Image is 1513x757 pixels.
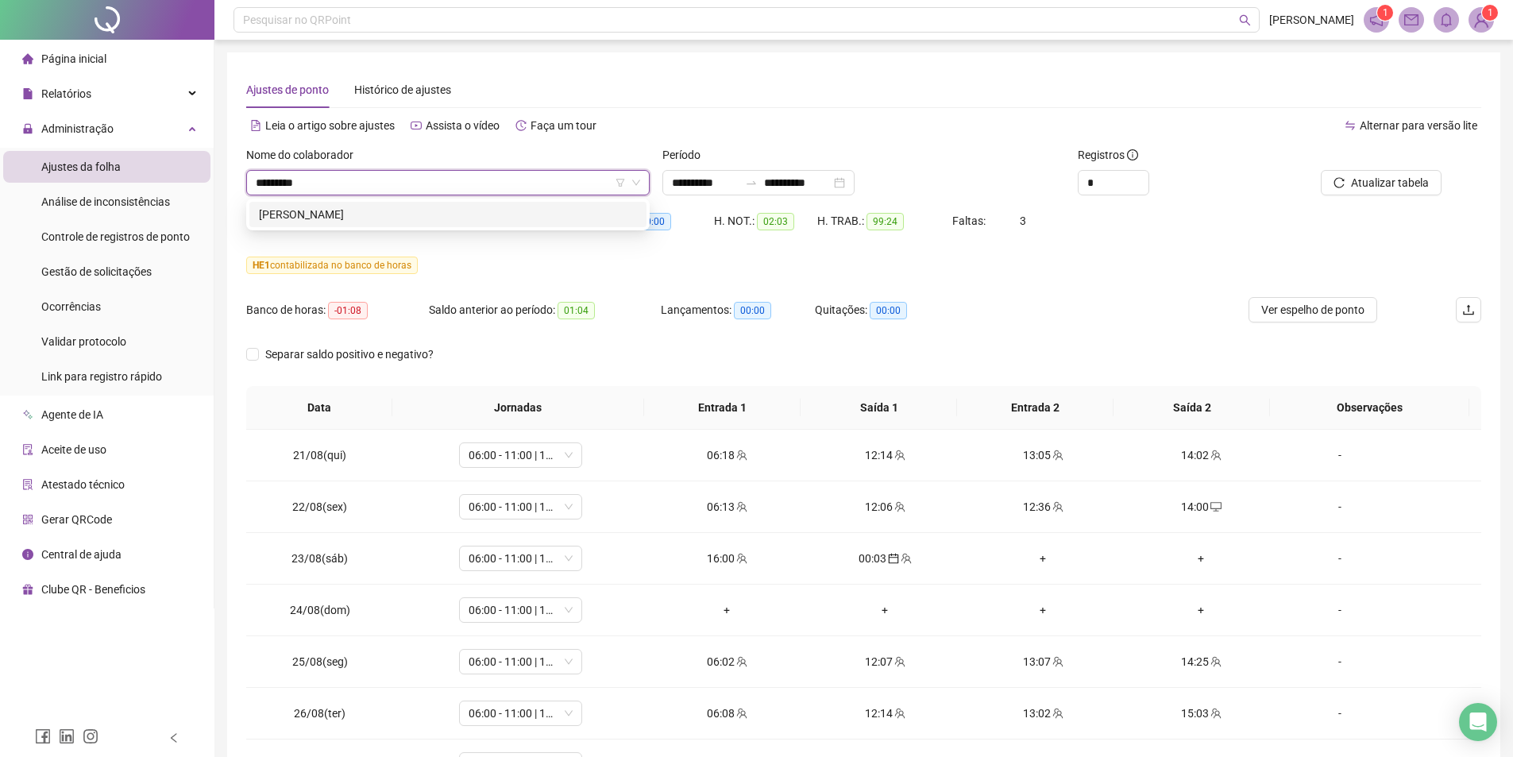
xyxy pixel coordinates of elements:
[1209,656,1222,667] span: team
[662,146,711,164] label: Período
[893,656,905,667] span: team
[735,656,747,667] span: team
[1351,174,1429,191] span: Atualizar tabela
[469,598,573,622] span: 06:00 - 11:00 | 12:00 - 13:20
[41,583,145,596] span: Clube QR - Beneficios
[1293,653,1387,670] div: -
[977,550,1110,567] div: +
[22,123,33,134] span: lock
[801,386,957,430] th: Saída 1
[952,214,988,227] span: Faltas:
[1261,301,1364,319] span: Ver espelho de ponto
[819,446,951,464] div: 12:14
[1020,214,1026,227] span: 3
[328,302,368,319] span: -01:08
[531,119,596,132] span: Faça um tour
[22,514,33,525] span: qrcode
[1462,303,1475,316] span: upload
[611,212,714,230] div: HE 3:
[815,301,969,319] div: Quitações:
[41,370,162,383] span: Link para registro rápido
[1321,170,1442,195] button: Atualizar tabela
[41,265,152,278] span: Gestão de solicitações
[59,728,75,744] span: linkedin
[41,52,106,65] span: Página inicial
[1239,14,1251,26] span: search
[354,83,451,96] span: Histórico de ajustes
[1293,705,1387,722] div: -
[745,176,758,189] span: swap-right
[41,478,125,491] span: Atestado técnico
[41,335,126,348] span: Validar protocolo
[1283,399,1457,416] span: Observações
[893,450,905,461] span: team
[1209,708,1222,719] span: team
[893,708,905,719] span: team
[661,601,793,619] div: +
[41,300,101,313] span: Ocorrências
[1051,656,1063,667] span: team
[1209,450,1222,461] span: team
[294,707,345,720] span: 26/08(ter)
[734,302,771,319] span: 00:00
[977,653,1110,670] div: 13:07
[41,160,121,173] span: Ajustes da folha
[957,386,1114,430] th: Entrada 2
[411,120,422,131] span: youtube
[22,53,33,64] span: home
[1135,653,1268,670] div: 14:25
[292,655,348,668] span: 25/08(seg)
[1334,177,1345,188] span: reload
[469,495,573,519] span: 06:00 - 11:00 | 12:00 - 14:32
[469,701,573,725] span: 06:00 - 11:00 | 12:00 - 14:32
[899,553,912,564] span: team
[1439,13,1453,27] span: bell
[515,120,527,131] span: history
[41,548,122,561] span: Central de ajuda
[1135,446,1268,464] div: 14:02
[1369,13,1384,27] span: notification
[1135,705,1268,722] div: 15:03
[1488,7,1493,18] span: 1
[735,708,747,719] span: team
[819,498,951,516] div: 12:06
[819,550,951,567] div: 00:03
[35,728,51,744] span: facebook
[253,260,270,271] span: HE 1
[735,450,747,461] span: team
[558,302,595,319] span: 01:04
[168,732,179,743] span: left
[41,87,91,100] span: Relatórios
[661,705,793,722] div: 06:08
[249,202,646,227] div: MARIA RITA CARDOSO NOLETO
[1249,297,1377,322] button: Ver espelho de ponto
[246,386,392,430] th: Data
[22,549,33,560] span: info-circle
[41,122,114,135] span: Administração
[1078,146,1138,164] span: Registros
[291,552,348,565] span: 23/08(sáb)
[886,553,899,564] span: calendar
[661,498,793,516] div: 06:13
[246,301,429,319] div: Banco de horas:
[1293,498,1387,516] div: -
[1051,450,1063,461] span: team
[41,195,170,208] span: Análise de inconsistências
[1377,5,1393,21] sup: 1
[290,604,350,616] span: 24/08(dom)
[22,479,33,490] span: solution
[1114,386,1270,430] th: Saída 2
[83,728,98,744] span: instagram
[977,705,1110,722] div: 13:02
[392,386,644,430] th: Jornadas
[41,230,190,243] span: Controle de registros de ponto
[977,498,1110,516] div: 12:36
[819,705,951,722] div: 12:14
[469,547,573,570] span: 06:00 - 11:00 | 12:00 - 13:20
[1127,149,1138,160] span: info-circle
[469,650,573,674] span: 06:00 - 11:00 | 12:00 - 14:32
[1293,550,1387,567] div: -
[246,257,418,274] span: contabilizada no banco de horas
[1270,386,1469,430] th: Observações
[644,386,801,430] th: Entrada 1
